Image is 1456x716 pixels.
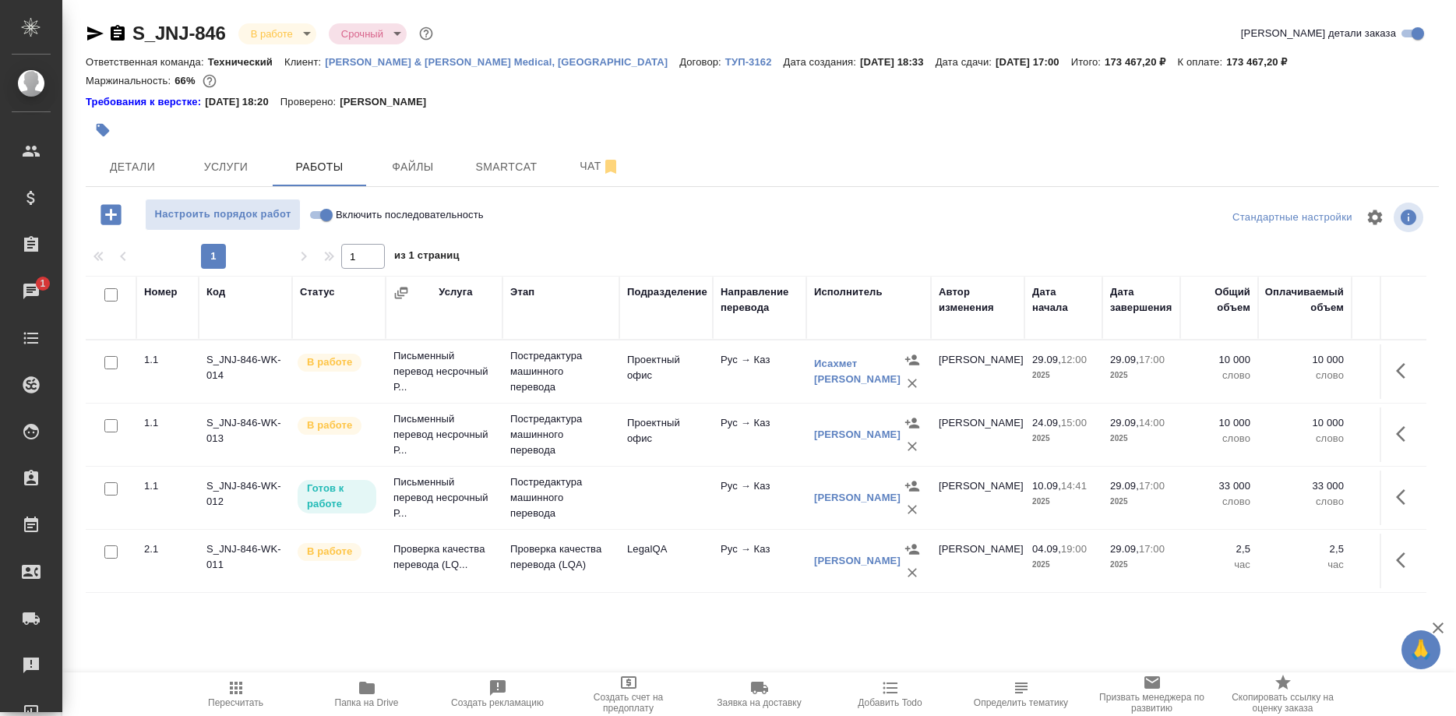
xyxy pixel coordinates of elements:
[307,354,352,370] p: В работе
[860,56,936,68] p: [DATE] 18:33
[939,284,1017,316] div: Автор изменения
[206,284,225,300] div: Код
[307,481,367,512] p: Готов к работе
[1266,368,1344,383] p: слово
[108,24,127,43] button: Скопировать ссылку
[1266,478,1344,494] p: 33 000
[1188,557,1250,573] p: час
[901,435,924,458] button: Удалить
[307,418,352,433] p: В работе
[721,284,799,316] div: Направление перевода
[1401,630,1440,669] button: 🙏
[1110,557,1172,573] p: 2025
[1139,543,1165,555] p: 17:00
[1394,203,1426,232] span: Посмотреть информацию
[340,94,438,110] p: [PERSON_NAME]
[1241,26,1396,41] span: [PERSON_NAME] детали заказа
[386,467,502,529] td: Письменный перевод несрочный Р...
[1177,56,1226,68] p: К оплате:
[296,415,378,436] div: Исполнитель выполняет работу
[1266,541,1344,557] p: 2,5
[386,534,502,588] td: Проверка качества перевода (LQ...
[1359,494,1422,510] p: RUB
[175,75,199,86] p: 66%
[713,534,806,588] td: Рус → Каз
[205,94,280,110] p: [DATE] 18:20
[86,56,208,68] p: Ответственная команда:
[1359,478,1422,494] p: 1
[901,348,924,372] button: Назначить
[95,157,170,177] span: Детали
[1032,543,1061,555] p: 04.09,
[1032,368,1095,383] p: 2025
[901,538,924,561] button: Назначить
[469,157,544,177] span: Smartcat
[1387,352,1424,390] button: Здесь прячутся важные кнопки
[814,492,901,503] a: [PERSON_NAME]
[1359,352,1422,368] p: 0,7
[1266,352,1344,368] p: 10 000
[725,55,784,68] a: ТУП-3162
[901,474,924,498] button: Назначить
[284,56,325,68] p: Клиент:
[336,207,484,223] span: Включить последовательность
[1359,557,1422,573] p: RUB
[901,561,924,584] button: Удалить
[1032,284,1095,316] div: Дата начала
[1061,417,1087,429] p: 15:00
[931,471,1024,525] td: [PERSON_NAME]
[1359,541,1422,557] p: 0
[814,555,901,566] a: [PERSON_NAME]
[199,534,292,588] td: S_JNJ-846-WK-011
[300,284,335,300] div: Статус
[1188,541,1250,557] p: 2,5
[1188,431,1250,446] p: слово
[713,407,806,462] td: Рус → Каз
[86,75,175,86] p: Маржинальность:
[86,113,120,147] button: Добавить тэг
[1266,431,1344,446] p: слово
[132,23,226,44] a: S_JNJ-846
[1110,431,1172,446] p: 2025
[238,23,316,44] div: В работе
[1139,354,1165,365] p: 17:00
[1266,415,1344,431] p: 10 000
[901,498,924,521] button: Удалить
[90,199,132,231] button: Добавить работу
[814,358,901,385] a: Исахмет [PERSON_NAME]
[1110,480,1139,492] p: 29.09,
[386,340,502,403] td: Письменный перевод несрочный Р...
[619,407,713,462] td: Проектный офис
[1032,480,1061,492] p: 10.09,
[1139,417,1165,429] p: 14:00
[30,276,55,291] span: 1
[144,352,191,368] div: 1.1
[1188,368,1250,383] p: слово
[510,348,612,395] p: Постредактура машинного перевода
[86,94,205,110] div: Нажми, чтобы открыть папку с инструкцией
[86,24,104,43] button: Скопировать ссылку для ЯМессенджера
[1356,199,1394,236] span: Настроить таблицу
[510,284,534,300] div: Этап
[1061,543,1087,555] p: 19:00
[337,27,388,41] button: Срочный
[1188,494,1250,510] p: слово
[325,56,679,68] p: [PERSON_NAME] & [PERSON_NAME] Medical, [GEOGRAPHIC_DATA]
[145,199,301,231] button: Настроить порядок работ
[144,415,191,431] div: 1.1
[562,157,637,176] span: Чат
[386,404,502,466] td: Письменный перевод несрочный Р...
[144,478,191,494] div: 1.1
[199,471,292,525] td: S_JNJ-846-WK-012
[1110,354,1139,365] p: 29.09,
[713,471,806,525] td: Рус → Каз
[601,157,620,176] svg: Отписаться
[394,246,460,269] span: из 1 страниц
[86,94,205,110] a: Требования к верстке:
[1266,494,1344,510] p: слово
[1105,56,1177,68] p: 173 467,20 ₽
[1359,368,1422,383] p: RUB
[931,534,1024,588] td: [PERSON_NAME]
[814,284,883,300] div: Исполнитель
[296,352,378,373] div: Исполнитель выполняет работу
